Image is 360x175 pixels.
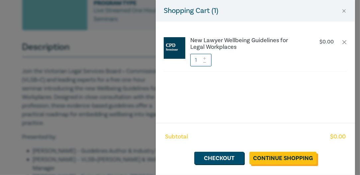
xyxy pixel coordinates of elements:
input: 1 [190,54,212,66]
img: CPD%20Seminar.jpg [164,37,185,59]
a: Continue Shopping [249,152,316,164]
a: Checkout [194,152,244,164]
h5: Shopping Cart ( 1 ) [164,5,218,16]
button: Close [341,8,347,14]
a: New Lawyer Wellbeing Guidelines for Legal Workplaces [190,37,301,50]
p: $ 0.00 [319,39,334,45]
span: $ 0.00 [330,132,346,141]
span: Subtotal [165,132,188,141]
